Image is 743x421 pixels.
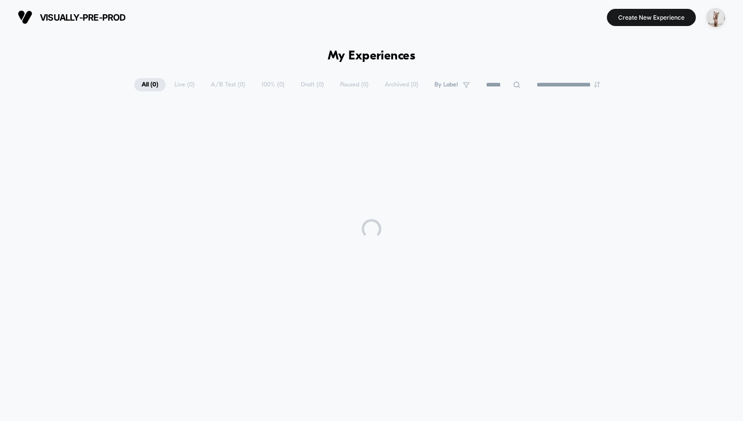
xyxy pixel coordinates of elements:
[18,10,32,25] img: Visually logo
[607,9,696,26] button: Create New Experience
[328,49,416,63] h1: My Experiences
[703,7,728,28] button: ppic
[706,8,725,27] img: ppic
[134,78,166,91] span: All ( 0 )
[434,81,458,88] span: By Label
[594,82,600,87] img: end
[15,9,129,25] button: visually-pre-prod
[40,12,126,23] span: visually-pre-prod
